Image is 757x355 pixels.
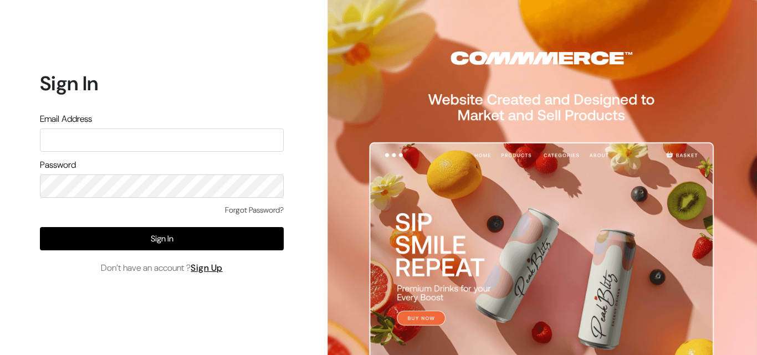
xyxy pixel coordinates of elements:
h1: Sign In [40,71,284,95]
label: Email Address [40,112,92,126]
button: Sign In [40,227,284,250]
label: Password [40,158,76,172]
span: Don’t have an account ? [101,261,223,275]
a: Forgot Password? [225,204,284,216]
a: Sign Up [191,262,223,274]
